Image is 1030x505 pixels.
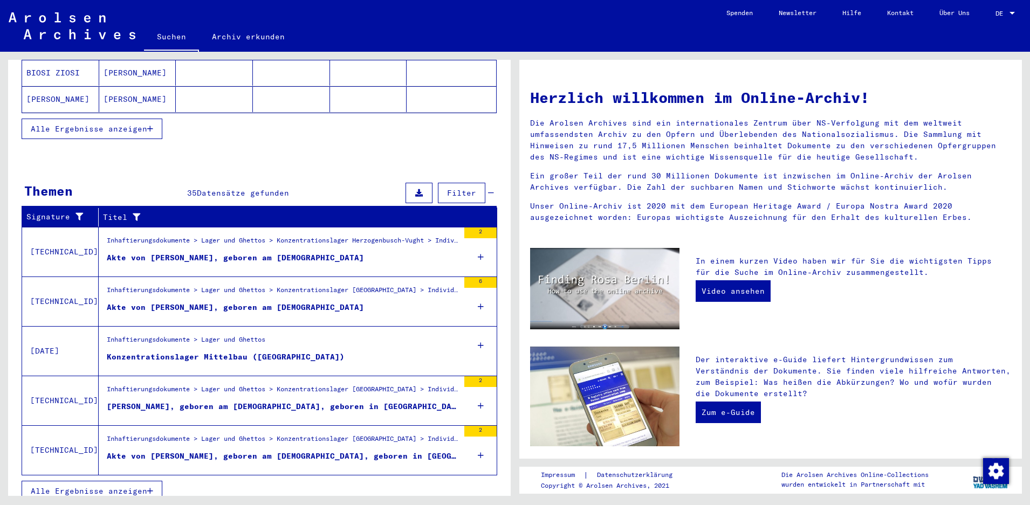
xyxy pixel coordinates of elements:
[696,255,1011,278] p: In einem kurzen Video haben wir für Sie die wichtigsten Tipps für die Suche im Online-Archiv zusa...
[530,200,1011,223] p: Unser Online-Archiv ist 2020 mit dem European Heritage Award / Europa Nostra Award 2020 ausgezeic...
[26,209,98,226] div: Signature
[530,347,679,446] img: eguide.jpg
[107,351,345,363] div: Konzentrationslager Mittelbau ([GEOGRAPHIC_DATA])
[530,248,679,329] img: video.jpg
[22,425,99,475] td: [TECHNICAL_ID]
[696,354,1011,399] p: Der interaktive e-Guide liefert Hintergrundwissen zum Verständnis der Dokumente. Sie finden viele...
[971,466,1011,493] img: yv_logo.png
[107,434,459,449] div: Inhaftierungsdokumente > Lager und Ghettos > Konzentrationslager [GEOGRAPHIC_DATA] > Individuelle...
[22,227,99,276] td: [TECHNICAL_ID]
[464,227,497,238] div: 2
[438,183,485,203] button: Filter
[696,402,761,423] a: Zum e-Guide
[107,252,364,264] div: Akte von [PERSON_NAME], geboren am [DEMOGRAPHIC_DATA]
[983,458,1009,484] img: Zustimmung ändern
[107,451,459,462] div: Akte von [PERSON_NAME], geboren am [DEMOGRAPHIC_DATA], geboren in [GEOGRAPHIC_DATA]
[107,285,459,300] div: Inhaftierungsdokumente > Lager und Ghettos > Konzentrationslager [GEOGRAPHIC_DATA] > Individuelle...
[22,119,162,139] button: Alle Ergebnisse anzeigen
[99,86,176,112] mat-cell: [PERSON_NAME]
[464,277,497,288] div: 6
[26,211,85,223] div: Signature
[199,24,298,50] a: Archiv erkunden
[781,470,929,480] p: Die Arolsen Archives Online-Collections
[588,469,685,481] a: Datenschutzerklärung
[22,86,99,112] mat-cell: [PERSON_NAME]
[541,469,583,481] a: Impressum
[541,469,685,481] div: |
[9,12,135,39] img: Arolsen_neg.svg
[530,170,1011,193] p: Ein großer Teil der rund 30 Millionen Dokumente ist inzwischen im Online-Archiv der Arolsen Archi...
[103,212,470,223] div: Titel
[31,486,147,496] span: Alle Ergebnisse anzeigen
[781,480,929,489] p: wurden entwickelt in Partnerschaft mit
[107,236,459,251] div: Inhaftierungsdokumente > Lager und Ghettos > Konzentrationslager Herzogenbusch-Vught > Individuel...
[107,401,459,412] div: [PERSON_NAME], geboren am [DEMOGRAPHIC_DATA], geboren in [GEOGRAPHIC_DATA]
[197,188,289,198] span: Datensätze gefunden
[187,188,197,198] span: 35
[464,426,497,437] div: 2
[696,280,771,302] a: Video ansehen
[107,335,265,350] div: Inhaftierungsdokumente > Lager und Ghettos
[995,10,1007,17] span: DE
[24,181,73,200] div: Themen
[447,188,476,198] span: Filter
[541,481,685,490] p: Copyright © Arolsen Archives, 2021
[530,86,1011,109] h1: Herzlich willkommen im Online-Archiv!
[31,124,147,134] span: Alle Ergebnisse anzeigen
[22,276,99,326] td: [TECHNICAL_ID]
[22,481,162,501] button: Alle Ergebnisse anzeigen
[144,24,199,52] a: Suchen
[464,376,497,387] div: 2
[107,302,364,313] div: Akte von [PERSON_NAME], geboren am [DEMOGRAPHIC_DATA]
[530,117,1011,163] p: Die Arolsen Archives sind ein internationales Zentrum über NS-Verfolgung mit dem weltweit umfasse...
[22,60,99,86] mat-cell: BIOSI ZIOSI
[22,376,99,425] td: [TECHNICAL_ID]
[103,209,484,226] div: Titel
[107,384,459,399] div: Inhaftierungsdokumente > Lager und Ghettos > Konzentrationslager [GEOGRAPHIC_DATA] > Individuelle...
[22,326,99,376] td: [DATE]
[99,60,176,86] mat-cell: [PERSON_NAME]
